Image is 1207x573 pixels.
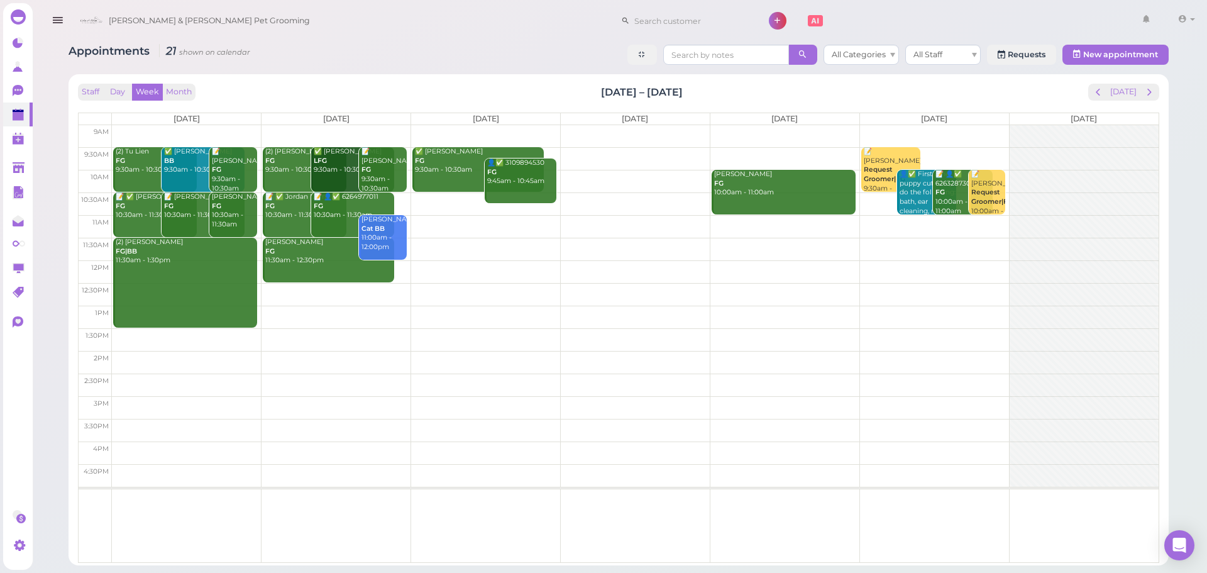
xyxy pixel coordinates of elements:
[115,238,257,265] div: (2) [PERSON_NAME] 11:30am - 1:30pm
[84,150,109,159] span: 9:30am
[314,202,323,210] b: FG
[163,147,245,175] div: ✅ [PERSON_NAME] 9:30am - 10:30am
[84,467,109,476] span: 4:30pm
[1083,50,1158,59] span: New appointment
[265,147,346,175] div: (2) [PERSON_NAME] 9:30am - 10:30am
[83,241,109,249] span: 11:30am
[82,286,109,294] span: 12:30pm
[84,422,109,430] span: 3:30pm
[81,196,109,204] span: 10:30am
[1071,114,1097,123] span: [DATE]
[116,247,137,255] b: FG|BB
[921,114,947,123] span: [DATE]
[1062,45,1169,65] button: New appointment
[601,85,683,99] h2: [DATE] – [DATE]
[663,45,789,65] input: Search by notes
[361,225,385,233] b: Cat BB
[94,128,109,136] span: 9am
[1140,84,1159,101] button: next
[109,3,310,38] span: [PERSON_NAME] & [PERSON_NAME] Pet Grooming
[212,165,221,174] b: FG
[487,159,556,186] div: 👤✅ 3109894530 9:45am - 10:45am
[864,165,905,183] b: Request Groomer|FG
[987,45,1056,65] a: Requests
[211,147,257,193] div: 📝 [PERSON_NAME] 9:30am - 10:30am
[164,157,174,165] b: BB
[1164,530,1194,560] div: Open Intercom Messenger
[265,157,275,165] b: FG
[1106,84,1140,101] button: [DATE]
[84,377,109,385] span: 2:30pm
[179,48,250,57] small: shown on calendar
[163,192,245,220] div: 📝 [PERSON_NAME] 10:30am - 11:30am
[832,50,886,59] span: All Categories
[164,202,174,210] b: FG
[323,114,350,123] span: [DATE]
[622,114,648,123] span: [DATE]
[630,11,752,31] input: Search customer
[116,157,125,165] b: FG
[174,114,200,123] span: [DATE]
[899,170,956,281] div: 👤✅ First time puppy cut! Only do the following: bath, ear cleaning, nail trim, face trim, paw tri...
[132,84,163,101] button: Week
[211,192,257,230] div: [PERSON_NAME] 10:30am - 11:30am
[971,188,1013,206] b: Request Groomer|FG
[935,170,992,216] div: 📝 👤✅ 6263287309 10:00am - 11:00am
[361,165,371,174] b: FG
[212,202,221,210] b: FG
[714,179,724,187] b: FG
[265,247,275,255] b: FG
[313,147,395,175] div: ✅ [PERSON_NAME] 9:30am - 10:30am
[85,331,109,340] span: 1:30pm
[1088,84,1108,101] button: prev
[361,147,407,193] div: 📝 [PERSON_NAME] 9:30am - 10:30am
[92,218,109,226] span: 11am
[361,215,407,252] div: [PERSON_NAME] 11:00am - 12:00pm
[935,188,945,196] b: FG
[414,147,544,175] div: ✅ [PERSON_NAME] 9:30am - 10:30am
[863,147,920,203] div: 📝 [PERSON_NAME] 9:30am - 10:30am
[487,168,497,176] b: FG
[162,84,196,101] button: Month
[94,354,109,362] span: 2pm
[115,192,197,220] div: 📝 ✅ [PERSON_NAME] 10:30am - 11:30am
[69,44,153,57] span: Appointments
[971,170,1005,225] div: 📝 [PERSON_NAME] 10:00am - 11:00am
[265,238,394,265] div: [PERSON_NAME] 11:30am - 12:30pm
[265,192,346,220] div: 📝 ✅ Jordan Dam 10:30am - 11:30am
[415,157,424,165] b: FG
[115,147,197,175] div: (2) Tu Lien 9:30am - 10:30am
[714,170,856,197] div: [PERSON_NAME] 10:00am - 11:00am
[913,50,942,59] span: All Staff
[91,264,109,272] span: 12pm
[313,192,395,220] div: 📝 👤✅ 6264977011 10:30am - 11:30am
[159,44,250,57] i: 21
[94,399,109,408] span: 3pm
[771,114,798,123] span: [DATE]
[91,173,109,181] span: 10am
[102,84,133,101] button: Day
[265,202,275,210] b: FG
[314,157,327,165] b: LFG
[93,445,109,453] span: 4pm
[473,114,499,123] span: [DATE]
[78,84,103,101] button: Staff
[116,202,125,210] b: FG
[95,309,109,317] span: 1pm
